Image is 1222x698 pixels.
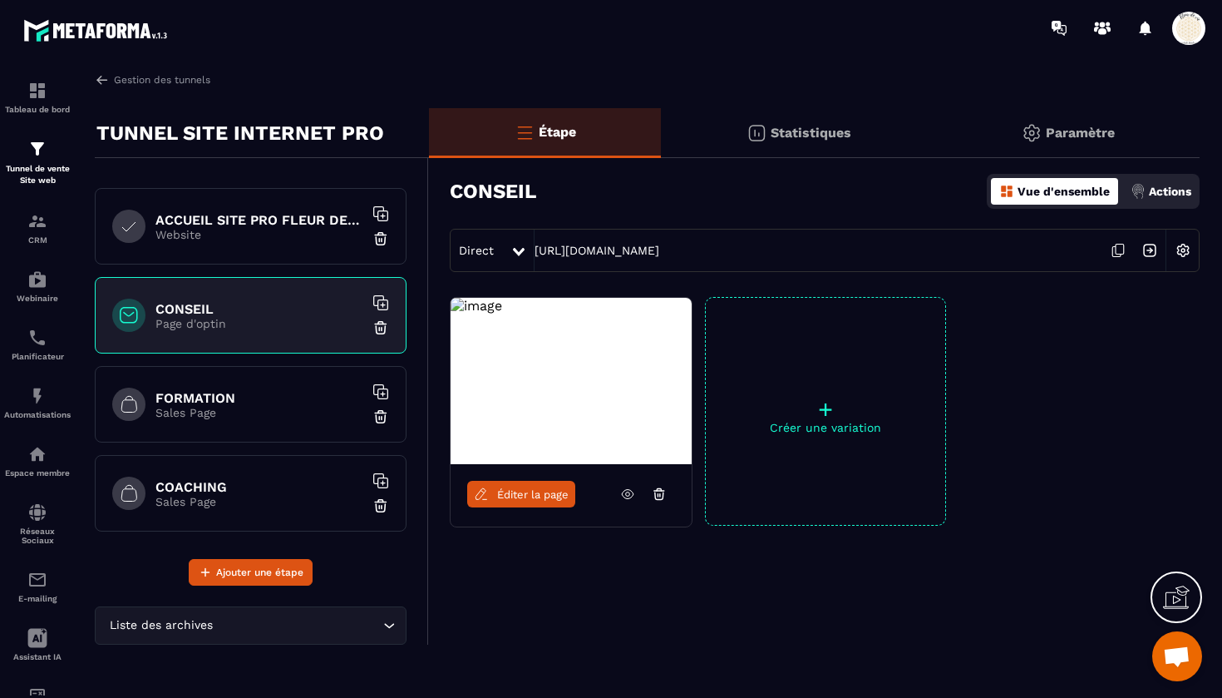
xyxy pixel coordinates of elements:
[96,116,384,150] p: TUNNEL SITE INTERNET PRO
[1149,185,1191,198] p: Actions
[771,125,851,141] p: Statistiques
[372,498,389,514] img: trash
[4,410,71,419] p: Automatisations
[95,72,110,87] img: arrow
[23,15,173,46] img: logo
[1134,235,1165,266] img: arrow-next.bcc2205e.svg
[4,257,71,315] a: automationsautomationsWebinaire
[4,594,71,603] p: E-mailing
[4,527,71,545] p: Réseaux Sociaux
[1152,631,1202,681] div: Ouvrir le chat
[4,432,71,490] a: automationsautomationsEspace membre
[999,184,1014,199] img: dashboard-orange.40269519.svg
[1022,123,1042,143] img: setting-gr.5f69749f.svg
[4,199,71,257] a: formationformationCRM
[95,606,407,645] div: Search for option
[459,244,494,257] span: Direct
[467,481,575,507] a: Éditer la page
[539,124,576,140] p: Étape
[155,479,363,495] h6: COACHING
[27,386,47,406] img: automations
[4,652,71,661] p: Assistant IA
[535,244,659,257] a: [URL][DOMAIN_NAME]
[155,301,363,317] h6: CONSEIL
[155,390,363,406] h6: FORMATION
[27,502,47,522] img: social-network
[1018,185,1110,198] p: Vue d'ensemble
[497,488,569,501] span: Éditer la page
[4,235,71,245] p: CRM
[515,122,535,142] img: bars-o.4a397970.svg
[216,616,379,635] input: Search for option
[27,328,47,348] img: scheduler
[4,105,71,114] p: Tableau de bord
[216,564,303,581] span: Ajouter une étape
[4,490,71,557] a: social-networksocial-networkRéseaux Sociaux
[155,317,363,330] p: Page d'optin
[706,421,945,434] p: Créer une variation
[1046,125,1115,141] p: Paramètre
[27,444,47,464] img: automations
[372,230,389,247] img: trash
[27,211,47,231] img: formation
[155,212,363,228] h6: ACCUEIL SITE PRO FLEUR DE VIE
[4,616,71,674] a: Assistant IA
[4,126,71,199] a: formationformationTunnel de vente Site web
[27,81,47,101] img: formation
[4,557,71,616] a: emailemailE-mailing
[747,123,766,143] img: stats.20deebd0.svg
[106,616,216,635] span: Liste des archives
[27,570,47,590] img: email
[706,398,945,421] p: +
[1167,235,1199,266] img: setting-w.858f3a88.svg
[155,406,363,419] p: Sales Page
[189,559,313,586] button: Ajouter une étape
[4,315,71,374] a: schedulerschedulerPlanificateur
[372,408,389,425] img: trash
[4,374,71,432] a: automationsautomationsAutomatisations
[4,468,71,478] p: Espace membre
[451,298,502,314] img: image
[1131,184,1146,199] img: actions.d6e523a2.png
[4,68,71,126] a: formationformationTableau de bord
[27,270,47,290] img: automations
[372,319,389,336] img: trash
[27,139,47,159] img: formation
[4,294,71,303] p: Webinaire
[155,228,363,241] p: Website
[155,495,363,508] p: Sales Page
[4,352,71,361] p: Planificateur
[95,72,210,87] a: Gestion des tunnels
[4,163,71,186] p: Tunnel de vente Site web
[450,180,536,203] h3: CONSEIL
